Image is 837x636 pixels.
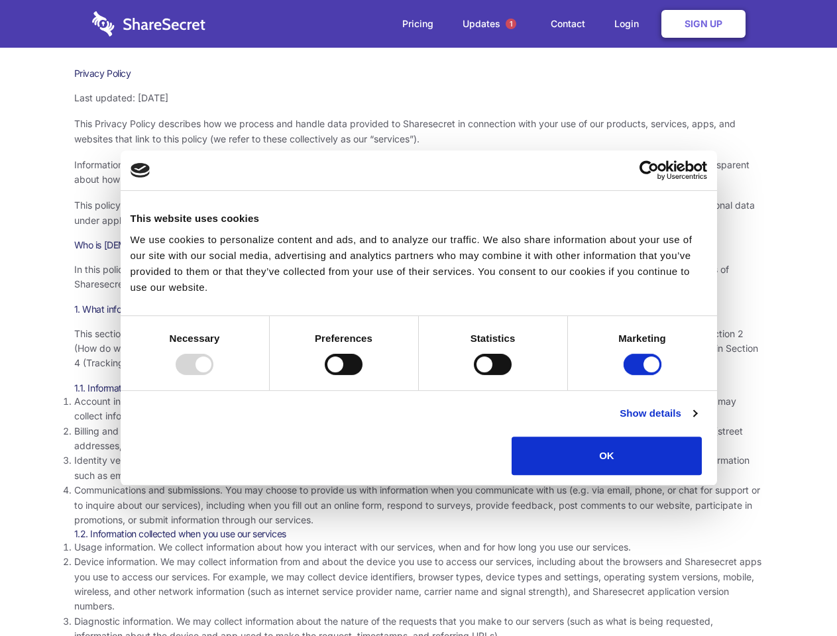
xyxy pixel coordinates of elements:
span: Billing and payment information. In order to purchase a service, you may need to provide us with ... [74,425,743,451]
strong: Marketing [618,333,666,344]
span: Account information. Our services generally require you to create an account before you can acces... [74,396,736,421]
strong: Preferences [315,333,372,344]
span: Usage information. We collect information about how you interact with our services, when and for ... [74,541,631,553]
span: In this policy, “Sharesecret,” “we,” “us,” and “our” refer to Sharesecret Inc., a U.S. company. S... [74,264,729,290]
span: Device information. We may collect information from and about the device you use to access our se... [74,556,761,611]
a: Pricing [389,3,447,44]
p: Last updated: [DATE] [74,91,763,105]
span: 1.2. Information collected when you use our services [74,528,286,539]
a: Usercentrics Cookiebot - opens in a new window [591,160,707,180]
div: We use cookies to personalize content and ads, and to analyze our traffic. We also share informat... [131,232,707,295]
h1: Privacy Policy [74,68,763,79]
span: Communications and submissions. You may choose to provide us with information when you communicat... [74,484,760,525]
span: Who is [DEMOGRAPHIC_DATA]? [74,239,207,250]
a: Contact [537,3,598,44]
span: 1. What information do we collect about you? [74,303,257,315]
div: This website uses cookies [131,211,707,227]
img: logo [131,163,150,178]
span: This section describes the various types of information we collect from and about you. To underst... [74,328,758,369]
span: Information security and privacy are at the heart of what Sharesecret values and promotes as a co... [74,159,750,185]
span: 1 [506,19,516,29]
strong: Statistics [471,333,516,344]
span: This policy uses the term “personal data” to refer to information that is related to an identifie... [74,199,755,225]
a: Login [601,3,659,44]
span: 1.1. Information you provide to us [74,382,207,394]
img: logo-wordmark-white-trans-d4663122ce5f474addd5e946df7df03e33cb6a1c49d2221995e7729f52c070b2.svg [92,11,205,36]
a: Show details [620,405,697,421]
span: This Privacy Policy describes how we process and handle data provided to Sharesecret in connectio... [74,118,736,144]
a: Sign Up [661,10,746,38]
iframe: Drift Widget Chat Controller [771,570,821,620]
strong: Necessary [170,333,220,344]
span: Identity verification information. Some services require you to verify your identity as part of c... [74,454,750,480]
button: OK [512,437,702,475]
